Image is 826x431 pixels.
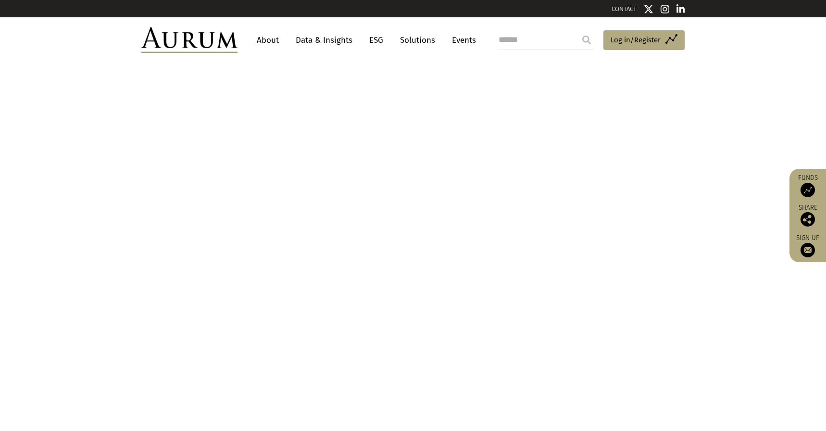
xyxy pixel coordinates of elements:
[252,31,284,49] a: About
[364,31,388,49] a: ESG
[661,4,669,14] img: Instagram icon
[801,212,815,227] img: Share this post
[603,30,685,51] a: Log in/Register
[801,183,815,197] img: Access Funds
[801,243,815,257] img: Sign up to our newsletter
[676,4,685,14] img: Linkedin icon
[794,234,821,257] a: Sign up
[395,31,440,49] a: Solutions
[794,204,821,227] div: Share
[291,31,357,49] a: Data & Insights
[141,27,238,53] img: Aurum
[644,4,653,14] img: Twitter icon
[577,30,596,50] input: Submit
[794,174,821,197] a: Funds
[611,34,661,46] span: Log in/Register
[447,31,476,49] a: Events
[612,5,637,13] a: CONTACT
